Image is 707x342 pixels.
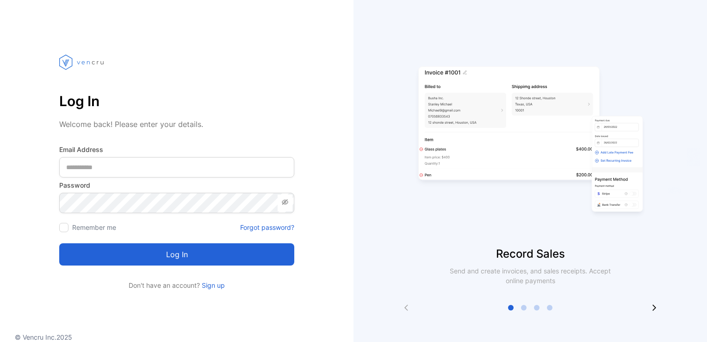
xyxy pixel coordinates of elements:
[59,37,105,87] img: vencru logo
[441,266,619,285] p: Send and create invoices, and sales receipts. Accept online payments
[59,90,294,112] p: Log In
[59,145,294,154] label: Email Address
[59,119,294,130] p: Welcome back! Please enter your details.
[200,281,225,289] a: Sign up
[415,37,646,246] img: slider image
[353,246,707,262] p: Record Sales
[240,222,294,232] a: Forgot password?
[59,180,294,190] label: Password
[72,223,116,231] label: Remember me
[59,243,294,266] button: Log in
[59,280,294,290] p: Don't have an account?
